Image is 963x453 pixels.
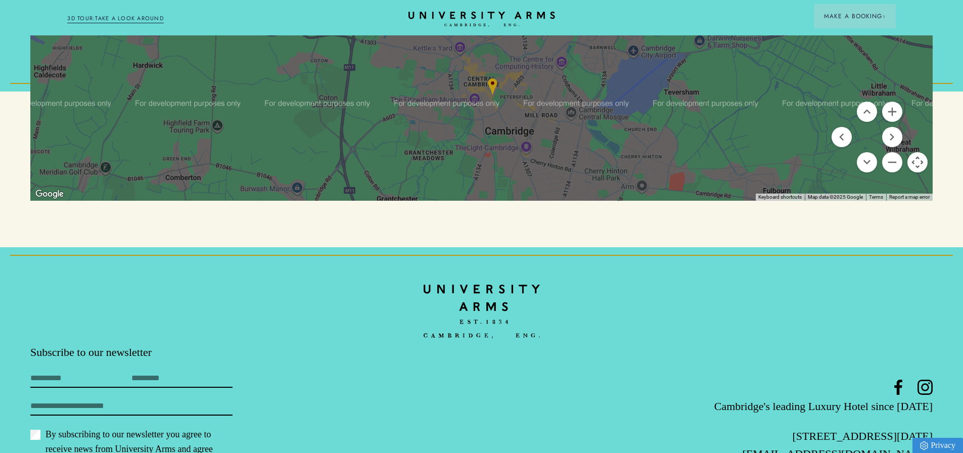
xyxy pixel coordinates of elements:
span: Map data ©2025 Google [808,194,863,200]
a: Privacy [912,438,963,453]
img: Arrow icon [882,15,886,18]
img: bc90c398f2f6aa16c3ede0e16ee64a97.svg [424,278,540,345]
span: Make a Booking [824,12,886,21]
a: Home [424,278,540,345]
button: Move down [857,152,877,172]
button: Zoom in [882,102,902,122]
a: 3D TOUR:TAKE A LOOK AROUND [67,14,164,23]
button: Move right [882,127,902,147]
p: Subscribe to our newsletter [30,345,331,360]
a: Terms (opens in new tab) [869,194,883,200]
button: Move left [832,127,852,147]
a: Home [408,12,555,27]
button: Move up [857,102,877,122]
input: By subscribing to our newsletter you agree to receive news from University Arms and agree topriva... [30,430,40,440]
a: Report a map error [889,194,930,200]
p: [STREET_ADDRESS][DATE] [632,427,933,445]
button: Zoom out [882,152,902,172]
a: Open this area in Google Maps (opens a new window) [33,188,66,201]
p: Cambridge's leading Luxury Hotel since [DATE] [632,397,933,415]
a: Facebook [891,380,906,395]
img: Google [33,188,66,201]
button: Keyboard shortcuts [758,194,802,201]
button: Map camera controls [907,152,928,172]
a: Instagram [918,380,933,395]
button: Make a BookingArrow icon [814,4,896,28]
img: Privacy [920,441,928,450]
